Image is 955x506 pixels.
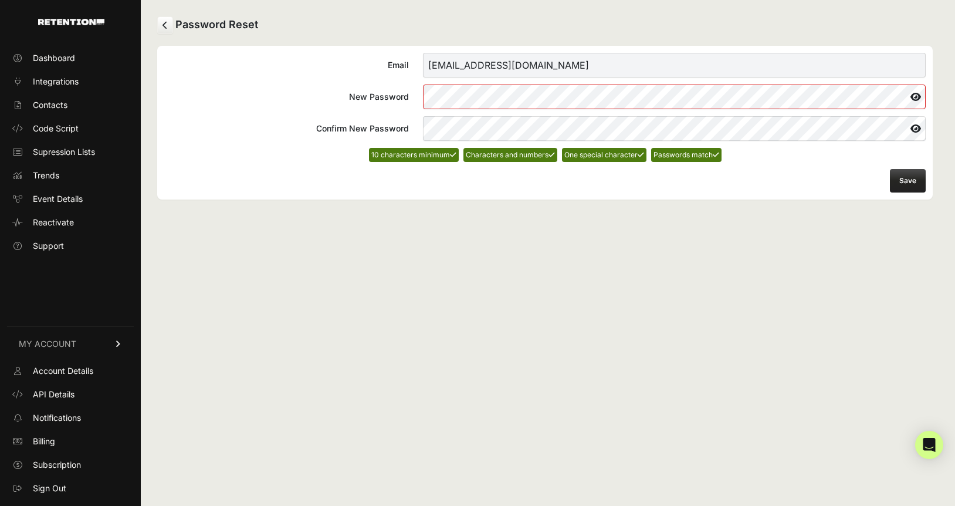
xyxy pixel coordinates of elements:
[7,237,134,255] a: Support
[423,53,926,77] input: Email
[7,119,134,138] a: Code Script
[7,432,134,451] a: Billing
[7,49,134,68] a: Dashboard
[7,409,134,427] a: Notifications
[7,456,134,474] a: Subscription
[33,365,93,377] span: Account Details
[7,362,134,380] a: Account Details
[33,193,83,205] span: Event Details
[164,59,409,71] div: Email
[7,479,134,498] a: Sign Out
[423,116,926,141] input: Confirm New Password
[651,148,722,162] li: Passwords match
[463,148,557,162] li: Characters and numbers
[33,123,79,134] span: Code Script
[33,483,66,494] span: Sign Out
[7,385,134,404] a: API Details
[369,148,459,162] li: 10 characters minimum
[890,169,926,193] button: Save
[38,19,104,25] img: Retention.com
[33,240,64,252] span: Support
[33,76,79,87] span: Integrations
[33,52,75,64] span: Dashboard
[915,431,943,459] div: Open Intercom Messenger
[157,16,933,34] h2: Password Reset
[7,213,134,232] a: Reactivate
[33,170,59,181] span: Trends
[7,143,134,161] a: Supression Lists
[562,148,646,162] li: One special character
[19,338,76,350] span: MY ACCOUNT
[33,436,55,447] span: Billing
[33,217,74,228] span: Reactivate
[33,99,67,111] span: Contacts
[33,412,81,424] span: Notifications
[164,91,409,103] div: New Password
[33,459,81,471] span: Subscription
[7,72,134,91] a: Integrations
[423,85,926,109] input: New Password
[7,326,134,362] a: MY ACCOUNT
[7,166,134,185] a: Trends
[7,190,134,208] a: Event Details
[33,146,95,158] span: Supression Lists
[7,96,134,114] a: Contacts
[33,389,74,400] span: API Details
[164,123,409,134] div: Confirm New Password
